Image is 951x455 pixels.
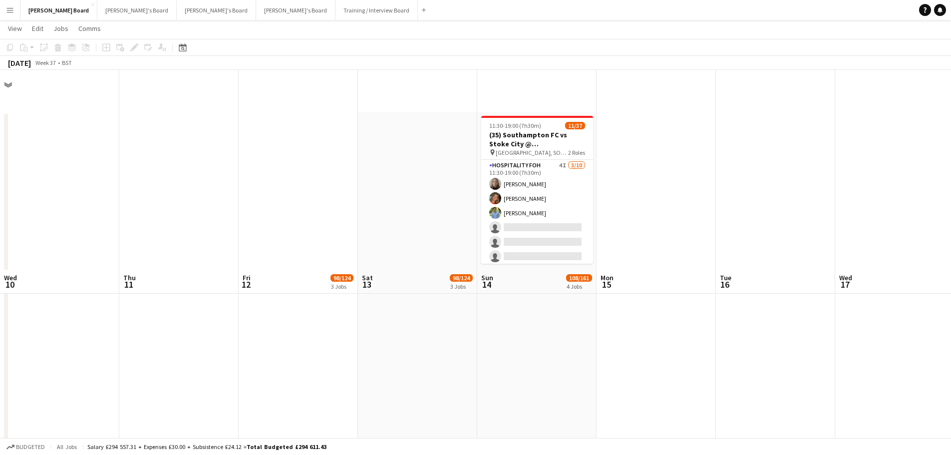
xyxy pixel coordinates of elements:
app-card-role: Hospitality FOH4I3/1011:30-19:00 (7h30m)[PERSON_NAME][PERSON_NAME][PERSON_NAME] [481,160,593,324]
span: 16 [718,279,731,290]
span: 10 [2,279,17,290]
span: 11/37 [565,122,585,129]
button: Training / Interview Board [335,0,418,20]
div: 4 Jobs [567,283,592,290]
a: Jobs [49,22,72,35]
span: Thu [123,273,136,282]
button: [PERSON_NAME]'s Board [97,0,177,20]
div: Salary £294 557.31 + Expenses £30.00 + Subsistence £24.12 = [87,443,326,451]
span: All jobs [55,443,79,451]
a: View [4,22,26,35]
div: 3 Jobs [331,283,353,290]
span: Wed [839,273,852,282]
a: Edit [28,22,47,35]
div: BST [62,59,72,66]
div: [DATE] [8,58,31,68]
span: 14 [480,279,493,290]
span: Edit [32,24,43,33]
span: 17 [838,279,852,290]
span: View [8,24,22,33]
span: 15 [599,279,614,290]
span: Fri [243,273,251,282]
span: 98/124 [450,274,473,282]
app-job-card: 11:30-19:00 (7h30m)11/37(35) Southampton FC vs Stoke City @ [GEOGRAPHIC_DATA] [GEOGRAPHIC_DATA], ... [481,116,593,264]
span: Mon [601,273,614,282]
button: [PERSON_NAME]'s Board [177,0,256,20]
span: Sun [481,273,493,282]
span: Tue [720,273,731,282]
span: 11 [122,279,136,290]
span: 11:30-19:00 (7h30m) [489,122,541,129]
span: Jobs [53,24,68,33]
span: Week 37 [33,59,58,66]
span: [GEOGRAPHIC_DATA], SO14 5FP [496,149,568,156]
span: 108/161 [566,274,592,282]
span: 98/124 [330,274,353,282]
a: Comms [74,22,105,35]
div: 3 Jobs [450,283,472,290]
span: 2 Roles [568,149,585,156]
span: Sat [362,273,373,282]
span: 12 [241,279,251,290]
span: Comms [78,24,101,33]
span: Wed [4,273,17,282]
span: Budgeted [16,444,45,451]
button: [PERSON_NAME]'s Board [256,0,335,20]
button: [PERSON_NAME] Board [20,0,97,20]
span: Total Budgeted £294 611.43 [247,443,326,451]
h3: (35) Southampton FC vs Stoke City @ [GEOGRAPHIC_DATA] [481,130,593,148]
span: 13 [360,279,373,290]
button: Budgeted [5,442,46,453]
